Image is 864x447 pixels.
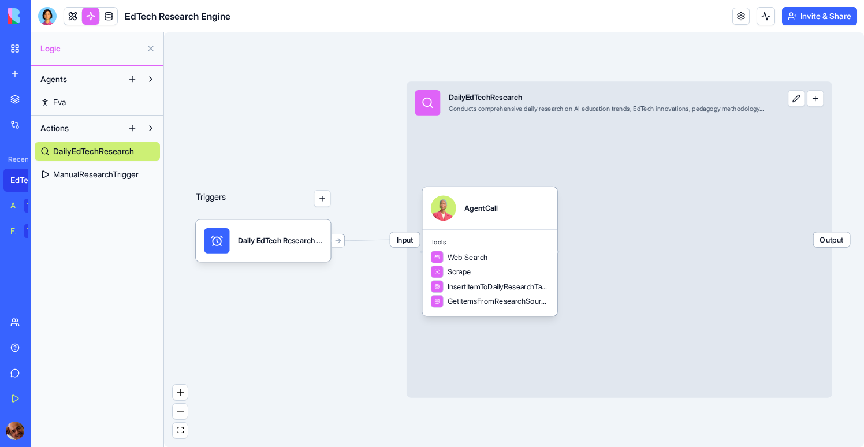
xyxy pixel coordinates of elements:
div: AgentCallToolsWeb SearchScrapeInsertItemToDailyResearchTableGetItemsFromResearchSourcesTable [422,187,557,316]
div: EdTech Research Engine [10,174,43,186]
a: Eva [35,93,160,111]
button: zoom in [173,385,188,400]
span: Tools [431,238,549,247]
div: Conducts comprehensive daily research on AI education trends, EdTech innovations, pedagogy method... [449,105,765,114]
a: Feedback FormTRY [3,219,50,243]
span: DailyEdTechResearch [53,146,134,157]
div: DailyEdTechResearch [449,92,765,103]
div: Triggers [196,157,330,262]
div: Daily EdTech Research AutomationTrigger [196,219,330,262]
a: AI Logo GeneratorTRY [3,194,50,217]
span: Actions [40,122,69,134]
div: Feedback Form [10,225,16,237]
img: ACg8ocJN4rRXSbvPG5k_5hfZuD94Bns_OEMgNohD_UeR1z5o_v8QFVk=s96-c [6,422,24,440]
span: Web Search [448,252,487,262]
span: ManualResearchTrigger [53,169,139,180]
div: TRY [24,199,43,213]
button: Invite & Share [782,7,857,25]
div: TRY [24,224,43,238]
span: Agents [40,73,67,85]
span: Logic [40,43,141,54]
g: Edge from 68c9d81d68db7e1a639668e6 to 68c9d816d68a06891b5a053f [333,240,404,241]
span: Recent [3,155,28,164]
span: Scrape [448,267,471,277]
button: Agents [35,70,123,88]
a: EdTech Research Engine [3,169,50,192]
a: DailyEdTechResearch [35,142,160,161]
span: InsertItemToDailyResearchTable [448,281,549,292]
span: GetItemsFromResearchSourcesTable [448,296,549,307]
button: Actions [35,119,123,137]
img: logo [8,8,80,24]
span: Eva [53,96,66,108]
div: InputDailyEdTechResearchConducts comprehensive daily research on AI education trends, EdTech inno... [407,81,832,397]
button: zoom out [173,404,188,419]
div: AI Logo Generator [10,200,16,211]
span: EdTech Research Engine [125,9,230,23]
button: fit view [173,423,188,438]
span: Input [390,232,420,247]
a: ManualResearchTrigger [35,165,160,184]
span: Output [814,232,850,247]
div: AgentCall [464,203,497,213]
p: Triggers [196,190,226,207]
div: Daily EdTech Research AutomationTrigger [238,236,322,246]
